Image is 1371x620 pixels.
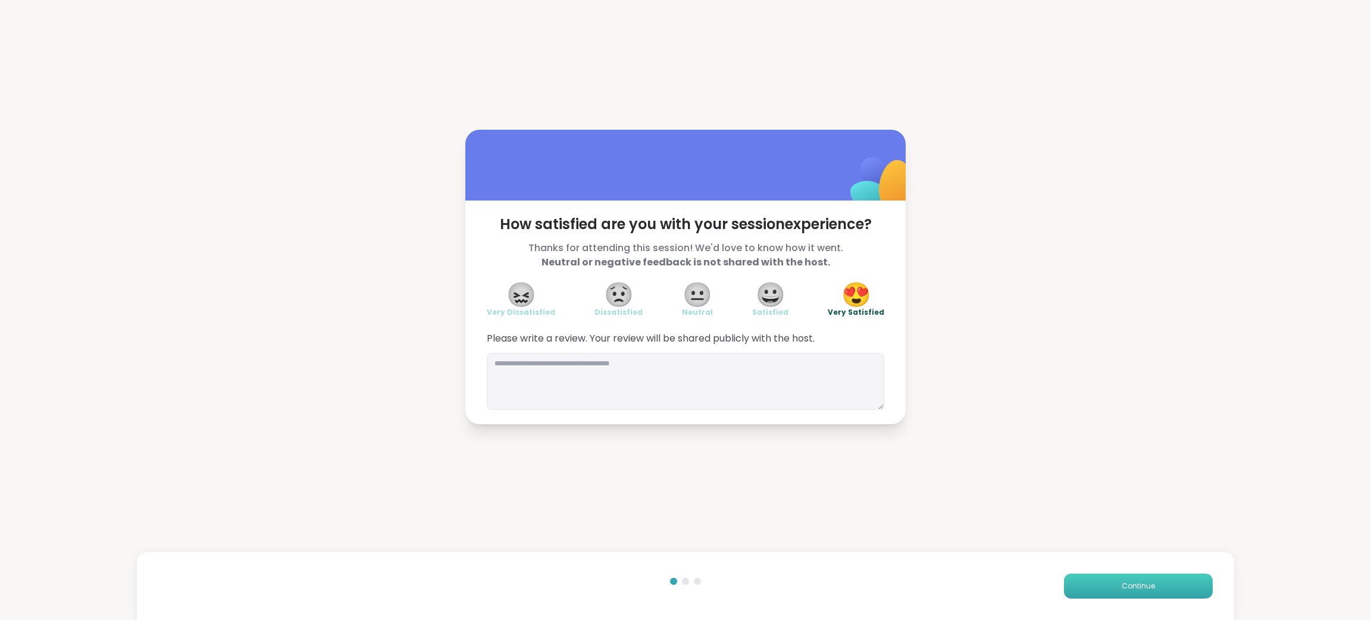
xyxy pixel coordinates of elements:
[828,308,884,317] span: Very Satisfied
[487,331,884,346] span: Please write a review. Your review will be shared publicly with the host.
[822,126,941,245] img: ShareWell Logomark
[682,308,713,317] span: Neutral
[487,308,555,317] span: Very Dissatisfied
[683,284,712,305] span: 😐
[1122,581,1155,591] span: Continue
[1064,574,1213,599] button: Continue
[594,308,643,317] span: Dissatisfied
[506,284,536,305] span: 😖
[752,308,788,317] span: Satisfied
[487,241,884,270] span: Thanks for attending this session! We'd love to know how it went.
[487,215,884,234] span: How satisfied are you with your session experience?
[841,284,871,305] span: 😍
[604,284,634,305] span: 😟
[541,255,830,269] b: Neutral or negative feedback is not shared with the host.
[756,284,785,305] span: 😀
